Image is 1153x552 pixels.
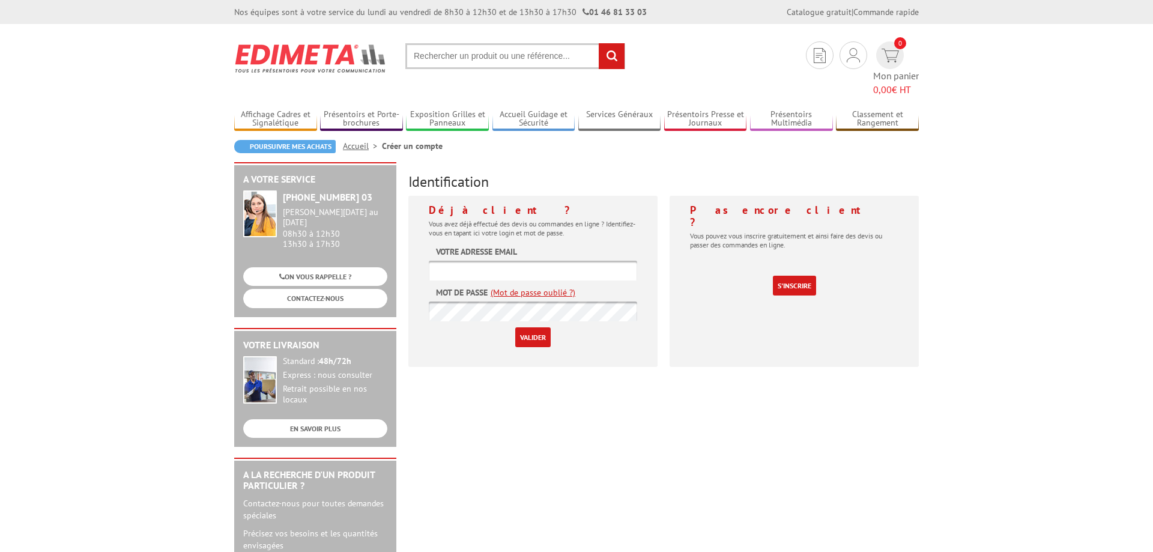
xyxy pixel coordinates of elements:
p: Vous avez déjà effectué des devis ou commandes en ligne ? Identifiez-vous en tapant ici votre log... [429,219,637,237]
h2: A votre service [243,174,387,185]
a: Catalogue gratuit [787,7,852,17]
div: 08h30 à 12h30 13h30 à 17h30 [283,207,387,249]
h4: Déjà client ? [429,204,637,216]
strong: 48h/72h [319,356,351,366]
a: Poursuivre mes achats [234,140,336,153]
div: Retrait possible en nos locaux [283,384,387,405]
a: Classement et Rangement [836,109,919,129]
a: EN SAVOIR PLUS [243,419,387,438]
a: S'inscrire [773,276,816,296]
span: Mon panier [873,69,919,97]
a: ON VOUS RAPPELLE ? [243,267,387,286]
h3: Identification [408,174,919,190]
img: Edimeta [234,36,387,80]
label: Mot de passe [436,287,488,299]
span: 0,00 [873,83,892,96]
a: Exposition Grilles et Panneaux [406,109,489,129]
li: Créer un compte [382,140,443,152]
img: devis rapide [814,48,826,63]
a: Accueil Guidage et Sécurité [492,109,575,129]
div: Standard : [283,356,387,367]
div: [PERSON_NAME][DATE] au [DATE] [283,207,387,228]
a: Présentoirs Presse et Journaux [664,109,747,129]
p: Contactez-nous pour toutes demandes spéciales [243,497,387,521]
h2: A la recherche d'un produit particulier ? [243,470,387,491]
input: Rechercher un produit ou une référence... [405,43,625,69]
strong: [PHONE_NUMBER] 03 [283,191,372,203]
a: Accueil [343,141,382,151]
a: Affichage Cadres et Signalétique [234,109,317,129]
div: Nos équipes sont à votre service du lundi au vendredi de 8h30 à 12h30 et de 13h30 à 17h30 [234,6,647,18]
img: devis rapide [882,49,899,62]
a: (Mot de passe oublié ?) [491,287,575,299]
a: Présentoirs Multimédia [750,109,833,129]
img: widget-service.jpg [243,190,277,237]
img: devis rapide [847,48,860,62]
p: Vous pouvez vous inscrire gratuitement et ainsi faire des devis ou passer des commandes en ligne. [690,231,898,249]
a: CONTACTEZ-NOUS [243,289,387,308]
h2: Votre livraison [243,340,387,351]
p: Précisez vos besoins et les quantités envisagées [243,527,387,551]
a: devis rapide 0 Mon panier 0,00€ HT [873,41,919,97]
label: Votre adresse email [436,246,517,258]
div: | [787,6,919,18]
img: widget-livraison.jpg [243,356,277,404]
input: rechercher [599,43,625,69]
a: Services Généraux [578,109,661,129]
input: Valider [515,327,551,347]
div: Express : nous consulter [283,370,387,381]
h4: Pas encore client ? [690,204,898,228]
a: Commande rapide [853,7,919,17]
a: Présentoirs et Porte-brochures [320,109,403,129]
span: € HT [873,83,919,97]
span: 0 [894,37,906,49]
strong: 01 46 81 33 03 [583,7,647,17]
